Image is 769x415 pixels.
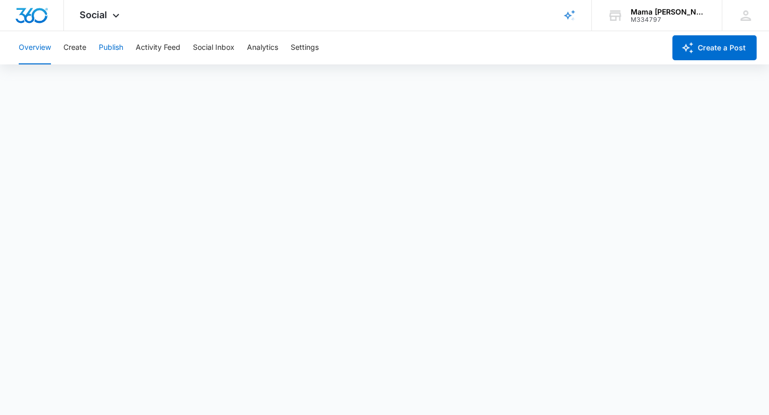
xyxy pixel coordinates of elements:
[631,8,707,16] div: account name
[19,31,51,64] button: Overview
[247,31,278,64] button: Analytics
[63,31,86,64] button: Create
[291,31,319,64] button: Settings
[631,16,707,23] div: account id
[136,31,180,64] button: Activity Feed
[672,35,757,60] button: Create a Post
[193,31,234,64] button: Social Inbox
[99,31,123,64] button: Publish
[80,9,107,20] span: Social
